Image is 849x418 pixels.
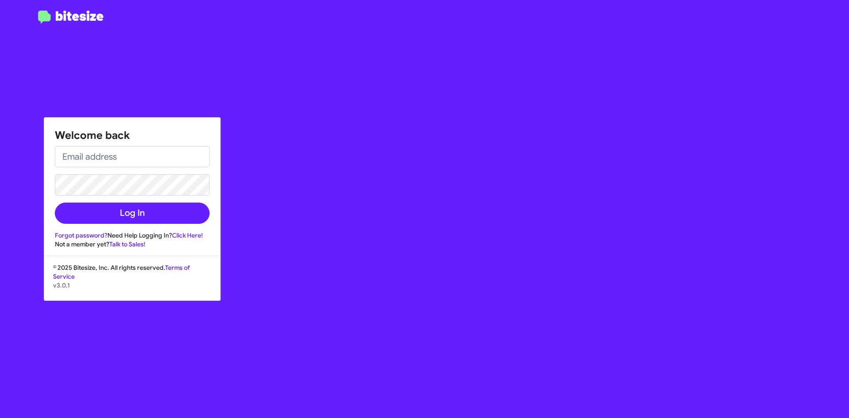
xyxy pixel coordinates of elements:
a: Click Here! [172,231,203,239]
a: Talk to Sales! [109,240,145,248]
input: Email address [55,146,210,167]
a: Forgot password? [55,231,107,239]
p: v3.0.1 [53,281,211,290]
div: Need Help Logging In? [55,231,210,240]
button: Log In [55,203,210,224]
div: © 2025 Bitesize, Inc. All rights reserved. [44,263,220,300]
div: Not a member yet? [55,240,210,249]
h1: Welcome back [55,128,210,142]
